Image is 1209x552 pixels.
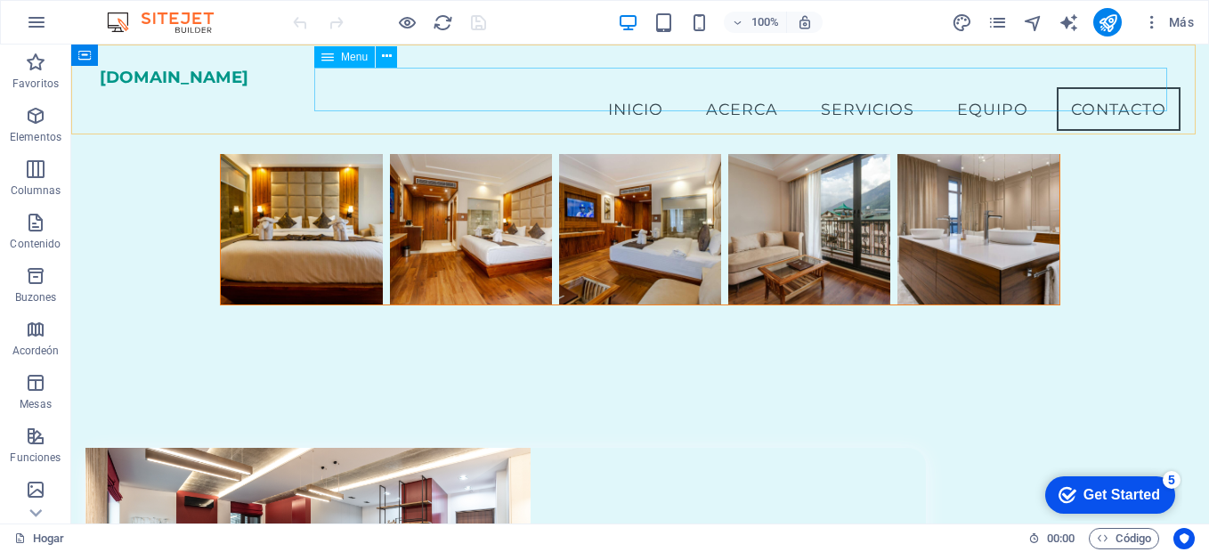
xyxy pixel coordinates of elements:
img: Logotipo del editor [102,12,236,33]
span: 00 00 [1047,528,1075,549]
i: AI Writer [1059,12,1079,33]
div: 5 [127,4,145,21]
i: Navigator [1023,12,1043,33]
div: Get Started 5 items remaining, 0% complete [10,9,140,46]
p: Mesas [20,397,52,411]
p: Favoritos [12,77,59,91]
p: Buzones [15,290,57,304]
font: Más [1169,15,1194,29]
p: Elementos [10,130,61,144]
p: Acordeón [12,344,60,358]
i: On resize automatically adjust zoom level to fit chosen device. [797,14,813,30]
button: Más [1136,8,1201,37]
button: 100% [724,12,787,33]
font: Hogar [33,528,64,549]
p: Columnas [11,183,61,198]
i: Pages (Ctrl+Alt+S) [987,12,1008,33]
h6: Session time [1028,528,1075,549]
button: Centrados en el usuario [1173,528,1195,549]
button: publicar [1093,8,1122,37]
button: Código [1089,528,1159,549]
span: Menu [341,52,368,62]
a: Click to cancel selection. Double-click to open Pages [14,528,65,549]
button: text_generator [1058,12,1079,33]
p: Funciones [10,451,61,465]
i: Reload page [433,12,453,33]
p: Contenido [10,237,61,251]
span: : [1059,532,1062,545]
h6: 100% [751,12,779,33]
button: diseño [951,12,972,33]
i: Publish [1098,12,1118,33]
button: Páginas [986,12,1008,33]
button: Click here to leave preview mode and continue editing [396,12,418,33]
button: navegante [1022,12,1043,33]
i: Design (Ctrl+Alt+Y) [952,12,972,33]
div: Get Started [48,20,125,36]
font: Código [1116,528,1151,549]
button: recargar [432,12,453,33]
